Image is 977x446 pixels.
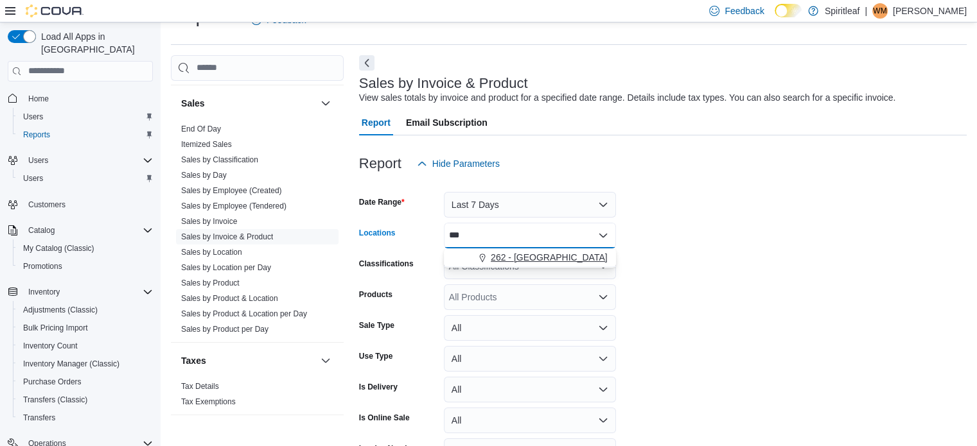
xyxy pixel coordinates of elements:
a: Purchase Orders [18,374,87,390]
span: Sales by Product per Day [181,324,268,334]
p: | [865,3,867,19]
button: Hide Parameters [412,151,505,176]
span: Promotions [18,259,153,274]
a: Home [23,91,54,107]
a: Sales by Product & Location [181,294,278,303]
span: Inventory Count [23,341,78,351]
span: Load All Apps in [GEOGRAPHIC_DATA] [36,30,153,56]
span: Sales by Product & Location per Day [181,309,307,319]
button: Close list of options [598,230,608,241]
span: Reports [23,130,50,140]
span: Promotions [23,261,62,271]
label: Use Type [359,351,392,361]
span: Users [28,155,48,166]
a: Tax Exemptions [181,397,236,406]
span: My Catalog (Classic) [18,241,153,256]
span: Inventory Manager (Classic) [23,359,119,369]
button: Catalog [23,223,60,238]
span: Transfers (Classic) [23,395,87,405]
span: Inventory Manager (Classic) [18,356,153,372]
span: Sales by Location per Day [181,262,271,273]
span: Inventory Count [18,338,153,354]
span: Users [23,173,43,184]
a: Adjustments (Classic) [18,302,103,318]
button: 262 - [GEOGRAPHIC_DATA] [444,248,616,267]
label: Sale Type [359,320,394,330]
label: Date Range [359,197,405,207]
div: Taxes [171,379,344,415]
span: Itemized Sales [181,139,232,150]
span: Email Subscription [406,110,488,135]
label: Is Delivery [359,382,398,392]
span: Inventory [23,284,153,300]
a: Sales by Product per Day [181,325,268,334]
button: Catalog [3,221,158,239]
span: Home [28,94,49,104]
span: Users [23,153,153,168]
button: Home [3,89,158,108]
span: 262 - [GEOGRAPHIC_DATA] [491,251,608,264]
span: Catalog [23,223,153,238]
a: Sales by Location per Day [181,263,271,272]
span: Bulk Pricing Import [23,323,88,333]
a: Bulk Pricing Import [18,320,93,336]
span: Sales by Product & Location [181,293,278,304]
a: Users [18,109,48,124]
a: Sales by Invoice & Product [181,232,273,241]
span: End Of Day [181,124,221,134]
span: Home [23,90,153,107]
a: Transfers (Classic) [18,392,92,407]
button: All [444,346,616,372]
label: Locations [359,228,396,238]
p: [PERSON_NAME] [893,3,967,19]
span: Bulk Pricing Import [18,320,153,336]
button: Transfers (Classic) [13,391,158,409]
a: Sales by Day [181,171,227,180]
div: Sales [171,121,344,342]
a: Sales by Product [181,279,240,287]
h3: Report [359,156,401,171]
span: Hide Parameters [432,157,500,170]
button: Adjustments (Classic) [13,301,158,319]
span: Adjustments (Classic) [18,302,153,318]
h3: Sales by Invoice & Product [359,76,528,91]
span: Sales by Employee (Created) [181,185,282,196]
a: Sales by Location [181,248,242,257]
span: Sales by Invoice & Product [181,232,273,242]
button: Sales [181,97,315,110]
button: Transfers [13,409,158,427]
img: Cova [26,4,84,17]
a: Sales by Employee (Created) [181,186,282,195]
button: Reports [13,126,158,144]
a: Sales by Invoice [181,217,237,226]
a: Itemized Sales [181,140,232,149]
button: All [444,377,616,402]
a: Reports [18,127,55,142]
span: Report [362,110,391,135]
button: Customers [3,195,158,214]
span: Users [18,171,153,186]
button: All [444,315,616,341]
button: Users [13,108,158,126]
span: Sales by Invoice [181,216,237,227]
button: Open list of options [598,292,608,302]
span: Tax Details [181,381,219,391]
span: Customers [28,200,66,210]
label: Products [359,289,392,300]
button: Bulk Pricing Import [13,319,158,337]
div: Wanda M [872,3,888,19]
div: View sales totals by invoice and product for a specified date range. Details include tax types. Y... [359,91,896,105]
span: Sales by Location [181,247,242,257]
span: Tax Exemptions [181,397,236,407]
a: Inventory Count [18,338,83,354]
a: My Catalog (Classic) [18,241,100,256]
input: Dark Mode [775,4,802,17]
a: Customers [23,197,71,212]
button: Next [359,55,374,71]
span: Transfers [23,413,55,423]
a: Inventory Manager (Classic) [18,356,125,372]
button: Sales [318,96,333,111]
span: Inventory [28,287,60,297]
a: Users [18,171,48,186]
button: All [444,407,616,433]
